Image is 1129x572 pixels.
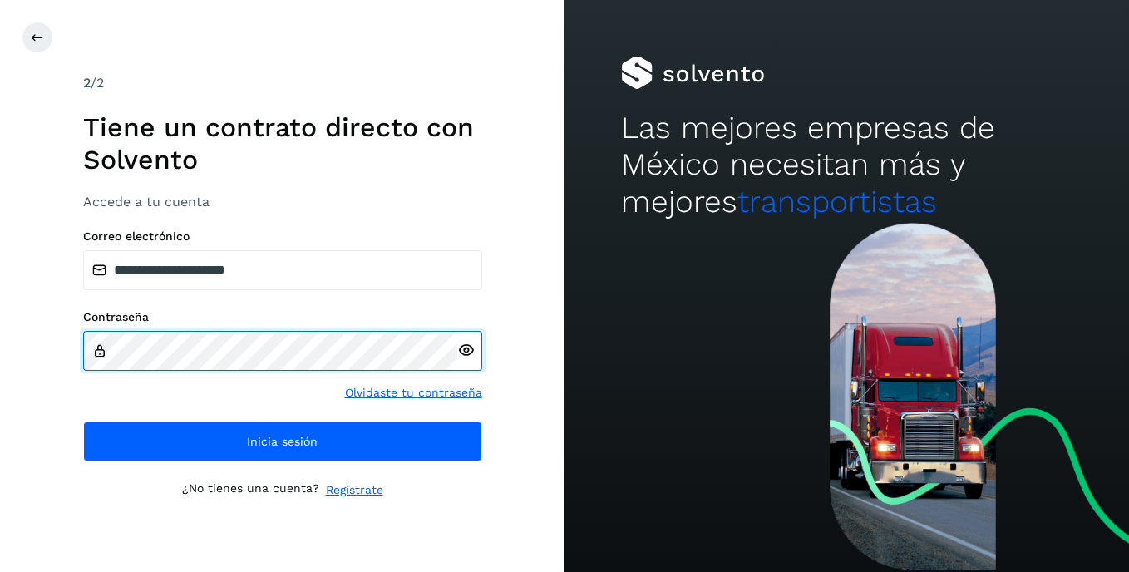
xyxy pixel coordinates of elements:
label: Correo electrónico [83,229,482,244]
p: ¿No tienes una cuenta? [182,481,319,499]
button: Inicia sesión [83,422,482,461]
h1: Tiene un contrato directo con Solvento [83,111,482,175]
span: 2 [83,75,91,91]
a: Regístrate [326,481,383,499]
label: Contraseña [83,310,482,324]
span: transportistas [737,184,937,219]
a: Olvidaste tu contraseña [345,384,482,402]
span: Inicia sesión [247,436,318,447]
h2: Las mejores empresas de México necesitan más y mejores [621,110,1072,220]
div: /2 [83,73,482,93]
h3: Accede a tu cuenta [83,194,482,210]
